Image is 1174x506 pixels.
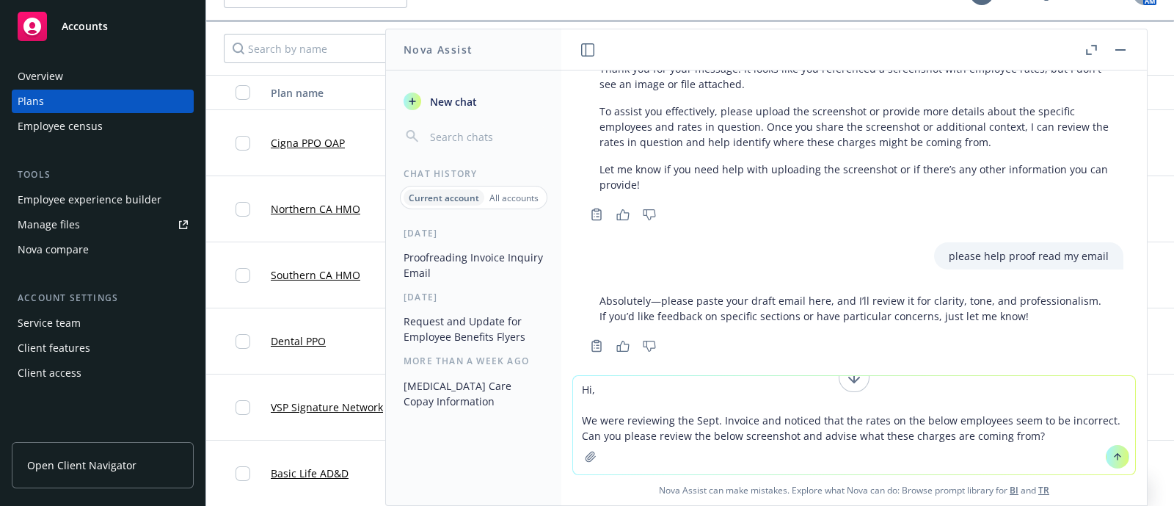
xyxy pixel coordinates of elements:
button: Plan name [265,75,412,110]
div: Nova compare [18,238,89,261]
span: New chat [427,94,477,109]
div: Client features [18,336,90,360]
a: Northern CA HMO [271,201,360,217]
p: Current account [409,192,479,204]
input: Toggle Row Selected [236,202,250,217]
div: Employee experience builder [18,188,161,212]
a: Service team [12,311,194,335]
a: Client access [12,361,194,385]
a: Accounts [12,6,194,47]
a: Overview [12,65,194,88]
div: Employee census [18,115,103,138]
div: Tools [12,167,194,182]
a: Employee experience builder [12,188,194,212]
input: Search chats [427,126,544,147]
p: To assist you effectively, please upload the screenshot or provide more details about the specifi... [599,104,1109,150]
a: Employee census [12,115,194,138]
p: please help proof read my email [949,248,1109,264]
a: Basic Life AD&D [271,466,349,481]
input: Toggle Row Selected [236,466,250,481]
div: [DATE] [386,291,561,303]
div: [DATE] [386,227,561,239]
a: Cigna PPO OAP [271,135,345,151]
div: Plans [18,90,44,113]
a: Manage files [12,213,194,236]
div: Manage files [18,213,80,236]
button: Thumbs down [638,336,661,356]
textarea: Hi, We were reviewing the Sept. Invoice and noticed that the rates on the below employees seem to... [573,376,1135,474]
div: Account settings [12,291,194,306]
button: Thumbs down [638,204,661,225]
div: Plan name [271,85,390,101]
a: TR [1038,484,1049,496]
span: Open Client Navigator [27,458,136,473]
a: Client features [12,336,194,360]
div: Chat History [386,167,561,180]
svg: Copy to clipboard [590,208,603,221]
h1: Nova Assist [404,42,473,57]
a: BI [1010,484,1018,496]
input: Toggle Row Selected [236,334,250,349]
div: Client access [18,361,81,385]
input: Toggle Row Selected [236,400,250,415]
a: Southern CA HMO [271,267,360,283]
div: More than a week ago [386,355,561,367]
a: VSP Signature Network [271,400,383,415]
p: Let me know if you need help with uploading the screenshot or if there’s any other information yo... [599,162,1109,192]
a: Plans [12,90,194,113]
input: Select all [236,85,250,100]
span: Accounts [62,21,108,32]
a: Dental PPO [271,333,326,349]
p: All accounts [489,192,539,204]
div: Overview [18,65,63,88]
div: Service team [18,311,81,335]
p: Absolutely—please paste your draft email here, and I’ll review it for clarity, tone, and professi... [599,293,1109,324]
input: Search by name [224,34,506,63]
span: Nova Assist can make mistakes. Explore what Nova can do: Browse prompt library for and [567,475,1141,505]
p: Thank you for your message. It looks like you referenced a screenshot with employee rates, but I ... [599,61,1109,92]
button: [MEDICAL_DATA] Care Copay Information [398,374,550,413]
input: Toggle Row Selected [236,136,250,151]
input: Toggle Row Selected [236,268,250,283]
svg: Copy to clipboard [590,339,603,353]
button: New chat [398,88,550,115]
a: Nova compare [12,238,194,261]
button: Proofreading Invoice Inquiry Email [398,245,550,285]
button: Request and Update for Employee Benefits Flyers [398,309,550,349]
